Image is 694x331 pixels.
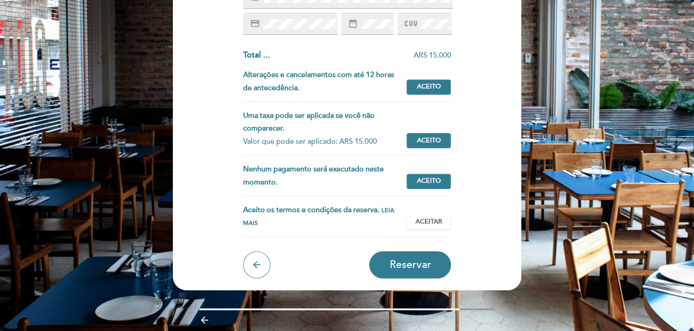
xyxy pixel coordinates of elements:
span: Aceitar [415,217,442,227]
span: Aceito [417,136,441,146]
button: Aceito [406,79,451,95]
i: credit_card [250,19,260,29]
i: arrow_backward [199,315,210,326]
span: Reservar [389,258,431,271]
button: Reservar [369,251,451,278]
span: Total ... [243,50,270,60]
i: arrow_back [251,259,262,270]
div: ARS 15.000 [270,50,451,61]
button: Aceito [406,133,451,148]
div: Aceito os termos e condições da reserva. [243,204,407,230]
span: Aceito [417,82,441,92]
div: Uma taxa pode ser aplicada se você não comparecer. [243,109,400,136]
span: Leia mais [243,207,394,227]
div: Alterações e cancelamentos com até 12 horas de antecedência. [243,68,407,95]
button: Aceito [406,174,451,189]
i: date_range [348,19,358,29]
span: Aceito [417,176,441,186]
button: arrow_back [243,251,270,278]
button: Aceitar [406,214,451,229]
div: Nenhum pagamento será executado neste momento. [243,163,407,189]
div: Valor que pode ser aplicado: ARS 15.000 [243,135,400,148]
